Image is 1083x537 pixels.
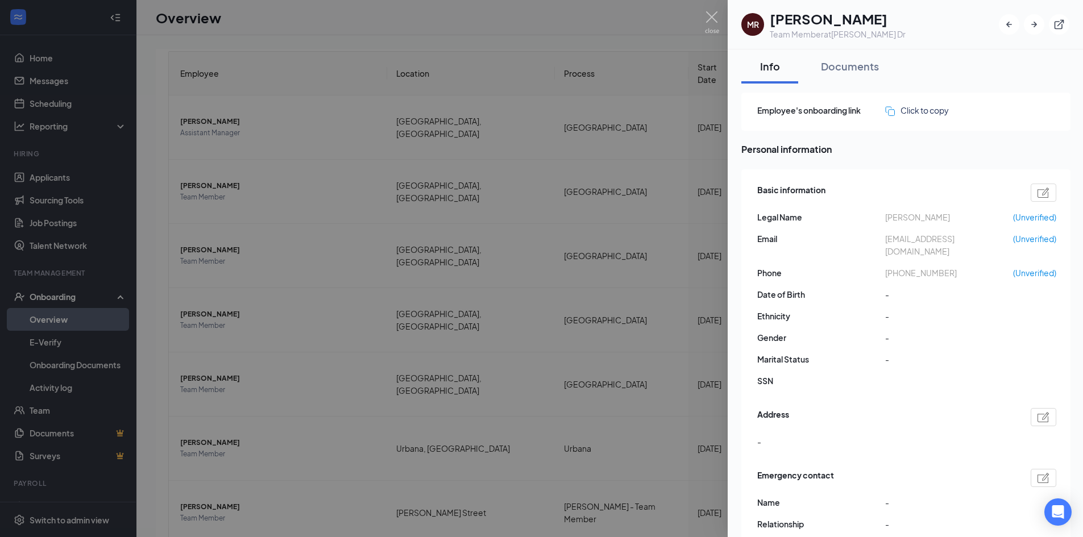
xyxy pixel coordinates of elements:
div: Info [753,59,787,73]
span: - [757,435,761,448]
span: Marital Status [757,353,885,365]
span: - [885,288,1013,301]
span: Name [757,496,885,509]
span: - [885,331,1013,344]
span: [EMAIL_ADDRESS][DOMAIN_NAME] [885,232,1013,257]
span: (Unverified) [1013,211,1056,223]
div: MR [747,19,759,30]
span: Phone [757,267,885,279]
span: Legal Name [757,211,885,223]
span: - [885,496,1013,509]
button: ExternalLink [1049,14,1069,35]
button: ArrowRight [1024,14,1044,35]
span: (Unverified) [1013,267,1056,279]
svg: ExternalLink [1053,19,1065,30]
span: Personal information [741,142,1070,156]
span: Basic information [757,184,825,202]
svg: ArrowRight [1028,19,1040,30]
span: Emergency contact [757,469,834,487]
span: - [885,310,1013,322]
span: Employee's onboarding link [757,104,885,116]
img: click-to-copy.71757273a98fde459dfc.svg [885,106,895,116]
span: Date of Birth [757,288,885,301]
svg: ArrowLeftNew [1003,19,1015,30]
span: Address [757,408,789,426]
div: Open Intercom Messenger [1044,498,1072,526]
span: Ethnicity [757,310,885,322]
span: Email [757,232,885,245]
span: [PERSON_NAME] [885,211,1013,223]
span: Gender [757,331,885,344]
span: Relationship [757,518,885,530]
span: (Unverified) [1013,232,1056,245]
span: [PHONE_NUMBER] [885,267,1013,279]
span: SSN [757,374,885,387]
div: Team Member at [PERSON_NAME] Dr [770,28,906,40]
button: Click to copy [885,104,949,116]
button: ArrowLeftNew [999,14,1019,35]
h1: [PERSON_NAME] [770,9,906,28]
div: Documents [821,59,879,73]
span: - [885,518,1013,530]
span: - [885,353,1013,365]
